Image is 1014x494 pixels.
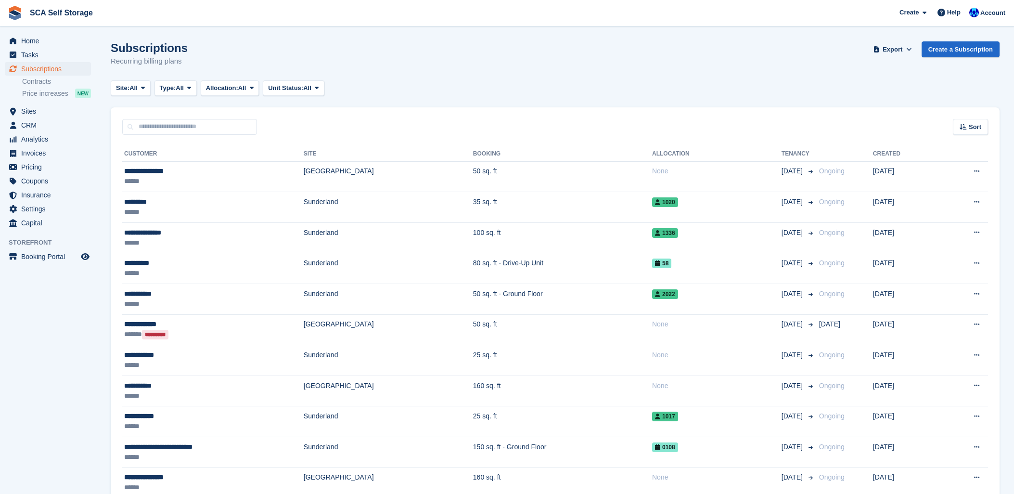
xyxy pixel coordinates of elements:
[21,34,79,48] span: Home
[206,83,238,93] span: Allocation:
[873,376,939,406] td: [DATE]
[304,345,473,376] td: Sunderland
[176,83,184,93] span: All
[473,345,652,376] td: 25 sq. ft
[5,188,91,202] a: menu
[883,45,902,54] span: Export
[5,160,91,174] a: menu
[980,8,1005,18] span: Account
[782,381,805,391] span: [DATE]
[873,222,939,253] td: [DATE]
[263,80,324,96] button: Unit Status: All
[304,437,473,468] td: Sunderland
[819,473,845,481] span: Ongoing
[819,259,845,267] span: Ongoing
[5,146,91,160] a: menu
[782,442,805,452] span: [DATE]
[473,222,652,253] td: 100 sq. ft
[21,132,79,146] span: Analytics
[268,83,303,93] span: Unit Status:
[154,80,197,96] button: Type: All
[652,197,678,207] span: 1020
[873,314,939,345] td: [DATE]
[473,146,652,162] th: Booking
[652,166,782,176] div: None
[238,83,246,93] span: All
[873,253,939,284] td: [DATE]
[21,202,79,216] span: Settings
[652,319,782,329] div: None
[160,83,176,93] span: Type:
[652,146,782,162] th: Allocation
[21,216,79,230] span: Capital
[652,350,782,360] div: None
[21,174,79,188] span: Coupons
[819,198,845,206] span: Ongoing
[5,48,91,62] a: menu
[22,88,91,99] a: Price increases NEW
[782,197,805,207] span: [DATE]
[652,381,782,391] div: None
[873,406,939,437] td: [DATE]
[304,406,473,437] td: Sunderland
[111,56,188,67] p: Recurring billing plans
[873,146,939,162] th: Created
[473,376,652,406] td: 160 sq. ft
[5,250,91,263] a: menu
[21,250,79,263] span: Booking Portal
[782,289,805,299] span: [DATE]
[652,442,678,452] span: 0108
[872,41,914,57] button: Export
[304,284,473,315] td: Sunderland
[782,472,805,482] span: [DATE]
[652,412,678,421] span: 1017
[304,314,473,345] td: [GEOGRAPHIC_DATA]
[21,160,79,174] span: Pricing
[473,284,652,315] td: 50 sq. ft - Ground Floor
[303,83,311,93] span: All
[21,118,79,132] span: CRM
[5,118,91,132] a: menu
[899,8,919,17] span: Create
[75,89,91,98] div: NEW
[21,48,79,62] span: Tasks
[473,192,652,223] td: 35 sq. ft
[9,238,96,247] span: Storefront
[873,192,939,223] td: [DATE]
[969,8,979,17] img: Kelly Neesham
[473,406,652,437] td: 25 sq. ft
[21,188,79,202] span: Insurance
[21,146,79,160] span: Invoices
[782,258,805,268] span: [DATE]
[473,314,652,345] td: 50 sq. ft
[473,437,652,468] td: 150 sq. ft - Ground Floor
[819,290,845,298] span: Ongoing
[782,411,805,421] span: [DATE]
[116,83,129,93] span: Site:
[111,80,151,96] button: Site: All
[5,62,91,76] a: menu
[819,229,845,236] span: Ongoing
[819,382,845,390] span: Ongoing
[819,167,845,175] span: Ongoing
[5,34,91,48] a: menu
[21,62,79,76] span: Subscriptions
[5,174,91,188] a: menu
[652,259,671,268] span: 58
[782,319,805,329] span: [DATE]
[652,472,782,482] div: None
[819,320,840,328] span: [DATE]
[201,80,259,96] button: Allocation: All
[782,146,815,162] th: Tenancy
[782,228,805,238] span: [DATE]
[304,222,473,253] td: Sunderland
[304,192,473,223] td: Sunderland
[304,161,473,192] td: [GEOGRAPHIC_DATA]
[5,104,91,118] a: menu
[873,161,939,192] td: [DATE]
[652,289,678,299] span: 2022
[304,376,473,406] td: [GEOGRAPHIC_DATA]
[819,351,845,359] span: Ongoing
[873,345,939,376] td: [DATE]
[873,437,939,468] td: [DATE]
